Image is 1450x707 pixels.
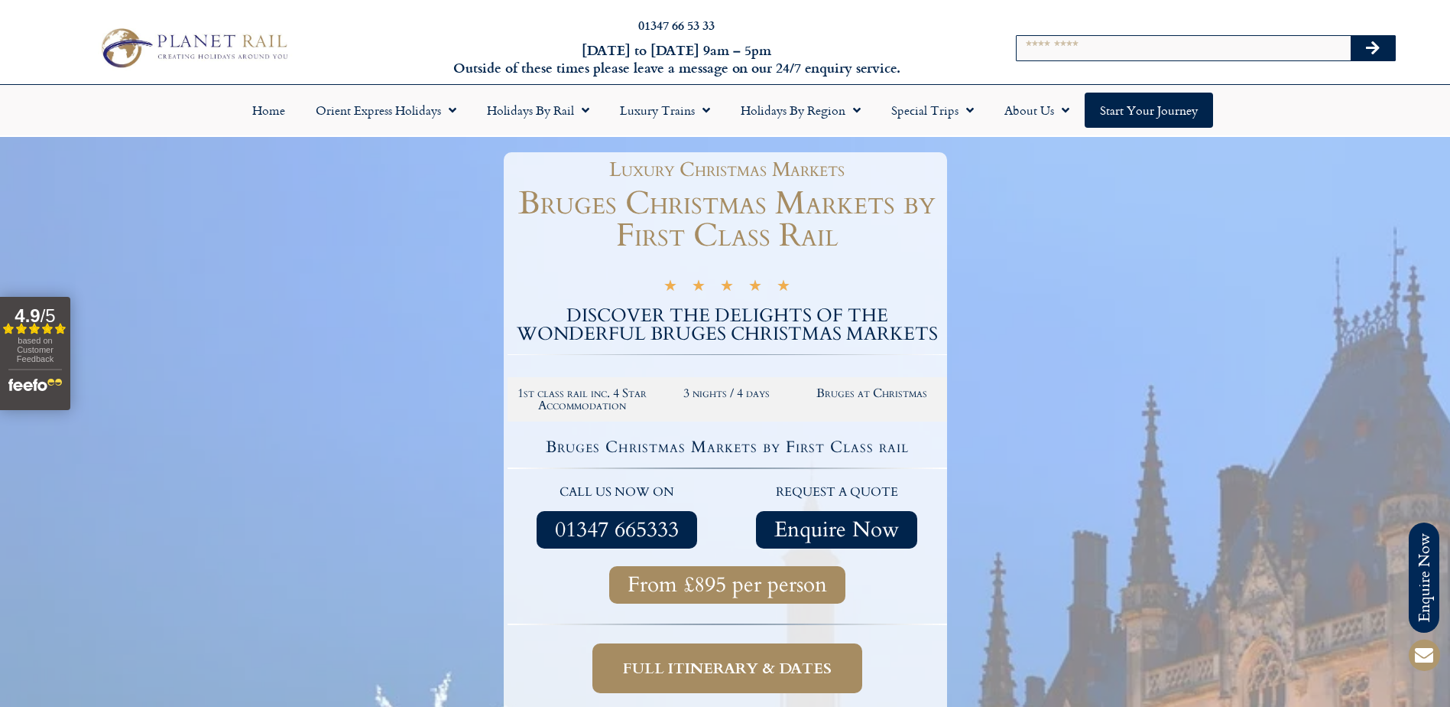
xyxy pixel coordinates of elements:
[508,307,947,344] h2: DISCOVER THE DELIGHTS OF THE WONDERFUL BRUGES CHRISTMAS MARKETS
[638,16,715,34] a: 01347 66 53 33
[876,93,989,128] a: Special Trips
[989,93,1085,128] a: About Us
[515,160,939,180] h1: Luxury Christmas Markets
[8,93,1442,128] nav: Menu
[623,659,832,678] span: Full itinerary & dates
[592,643,862,693] a: Full itinerary & dates
[300,93,472,128] a: Orient Express Holidays
[508,187,947,252] h1: Bruges Christmas Markets by First Class Rail
[1351,36,1395,60] button: Search
[537,511,697,549] a: 01347 665333
[517,387,647,412] h2: 1st class rail inc. 4 Star Accommodation
[605,93,725,128] a: Luxury Trains
[663,279,677,297] i: ★
[391,41,963,77] h6: [DATE] to [DATE] 9am – 5pm Outside of these times please leave a message on our 24/7 enquiry serv...
[515,483,720,503] p: call us now on
[609,566,845,604] a: From £895 per person
[662,387,792,399] h2: 3 nights / 4 days
[93,24,293,73] img: Planet Rail Train Holidays Logo
[237,93,300,128] a: Home
[807,387,937,399] h2: Bruges at Christmas
[555,520,679,539] span: 01347 665333
[774,520,899,539] span: Enquire Now
[725,93,876,128] a: Holidays by Region
[663,277,790,297] div: 5/5
[735,483,939,503] p: request a quote
[756,511,917,549] a: Enquire Now
[628,575,827,595] span: From £895 per person
[748,279,762,297] i: ★
[510,439,945,455] h4: Bruges Christmas Markets by First Class rail
[692,279,706,297] i: ★
[1085,93,1213,128] a: Start your Journey
[777,279,790,297] i: ★
[472,93,605,128] a: Holidays by Rail
[720,279,734,297] i: ★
